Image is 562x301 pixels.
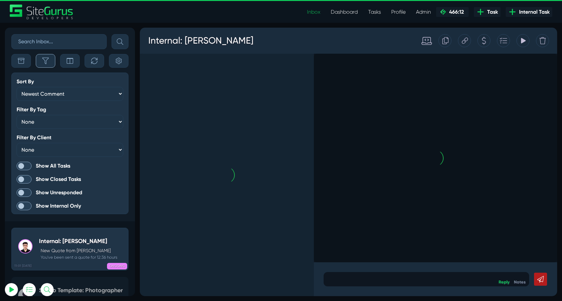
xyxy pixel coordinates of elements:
label: Show Unresponded [17,188,123,197]
label: Show All Tasks [17,162,123,170]
p: New Quote from [PERSON_NAME] [41,247,117,254]
div: View Tracking Items [377,7,390,20]
a: SiteGurus [10,5,74,19]
span: Task [485,8,498,16]
img: Sitegurus Logo [10,5,74,19]
a: Task [474,7,501,17]
div: Delete Task [396,7,409,20]
a: Admin [411,6,436,19]
label: Filter By Client [17,135,51,140]
div: Copy this Task URL [318,7,331,20]
span: 466:12 [447,9,464,15]
a: Reply [359,252,370,257]
div: Create a Quote [338,7,351,20]
a: 11:01 [DATE] Internal: [PERSON_NAME]New Quote from [PERSON_NAME] You've been sent a quote for 12:... [11,228,128,271]
a: Tasks [363,6,386,19]
a: Profile [386,6,411,19]
input: Email [21,76,93,91]
a: Inbox [302,6,326,19]
a: Internal Task [506,7,552,17]
small: You've been sent a quote for 12:36 hours [39,254,117,260]
span: ONGOING [107,263,127,269]
span: Internal Task [516,8,550,16]
a: Notes [374,252,386,257]
label: Show Internal Only [17,202,123,210]
a: Dashboard [326,6,363,19]
label: Sort By [17,79,34,84]
label: Show Closed Tasks [17,175,123,184]
div: Duplicate this Task [299,7,312,20]
label: Filter By Tag [17,107,46,112]
h5: Studio Template: Photographer [39,287,123,294]
h3: Internal: [PERSON_NAME] [8,5,114,21]
button: Log In [21,115,93,129]
a: 466:12 [436,7,469,17]
div: Standard [275,8,292,18]
div: Add to Task Drawer [357,7,370,20]
h5: Internal: [PERSON_NAME] [39,238,117,245]
input: Search Inbox... [11,34,107,49]
b: 11:01 [DATE] [14,264,32,268]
